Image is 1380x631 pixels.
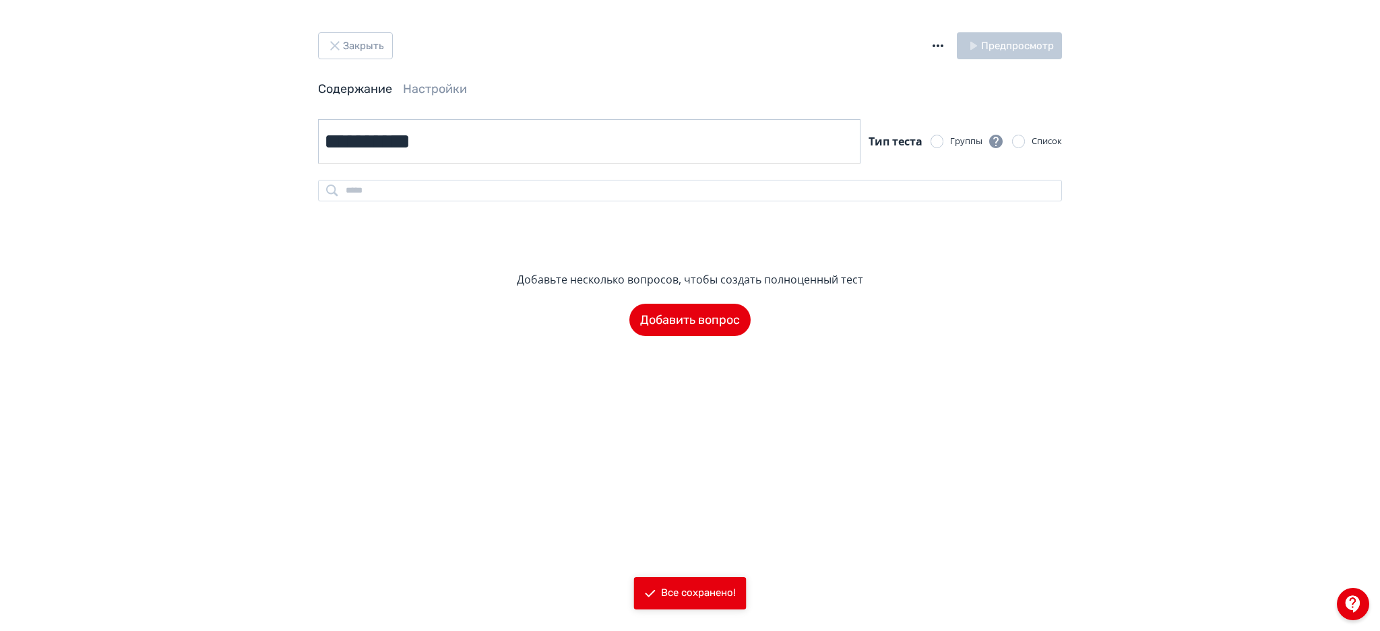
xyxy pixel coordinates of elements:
[957,32,1062,59] button: Предпросмотр
[318,32,393,59] button: Закрыть
[1032,135,1062,148] div: Список
[318,81,392,96] a: Содержание
[517,271,863,288] div: Добавьте несколько вопросов, чтобы создать полноценный тест
[869,134,922,149] span: Тип теста
[661,587,736,600] div: Все сохранено!
[950,133,1004,150] div: Группы
[629,304,751,336] button: Добавить вопрос
[403,81,467,96] a: Настройки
